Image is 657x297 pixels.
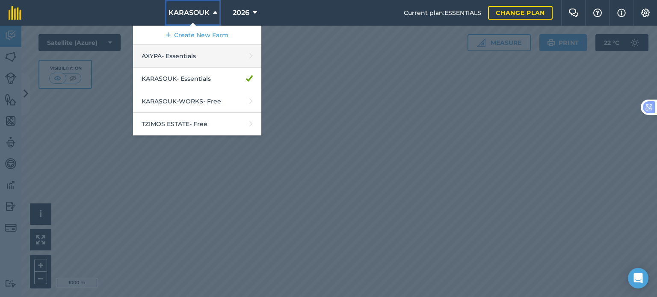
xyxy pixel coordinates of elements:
[233,8,249,18] span: 2026
[404,8,481,18] span: Current plan : ESSENTIALS
[9,6,21,20] img: fieldmargin Logo
[617,8,626,18] img: svg+xml;base64,PHN2ZyB4bWxucz0iaHR0cDovL3d3dy53My5vcmcvMjAwMC9zdmciIHdpZHRoPSIxNyIgaGVpZ2h0PSIxNy...
[628,268,648,288] div: Open Intercom Messenger
[568,9,579,17] img: Two speech bubbles overlapping with the left bubble in the forefront
[133,68,261,90] a: KARASOUK- Essentials
[133,113,261,135] a: TZIMOS ESTATE- Free
[133,45,261,68] a: AXYPA- Essentials
[488,6,553,20] a: Change plan
[640,9,651,17] img: A cog icon
[169,8,210,18] span: KARASOUK
[133,26,261,45] a: Create New Farm
[592,9,603,17] img: A question mark icon
[133,90,261,113] a: KARASOUK-WORKS- Free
